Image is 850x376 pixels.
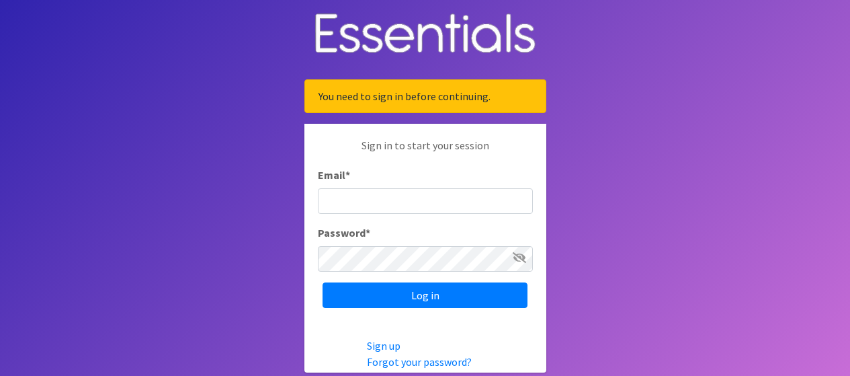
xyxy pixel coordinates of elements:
[304,79,546,113] div: You need to sign in before continuing.
[323,283,527,308] input: Log in
[318,137,533,167] p: Sign in to start your session
[367,339,400,352] a: Sign up
[318,167,350,183] label: Email
[345,168,350,182] abbr: required
[318,225,370,241] label: Password
[366,226,370,239] abbr: required
[367,355,472,369] a: Forgot your password?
